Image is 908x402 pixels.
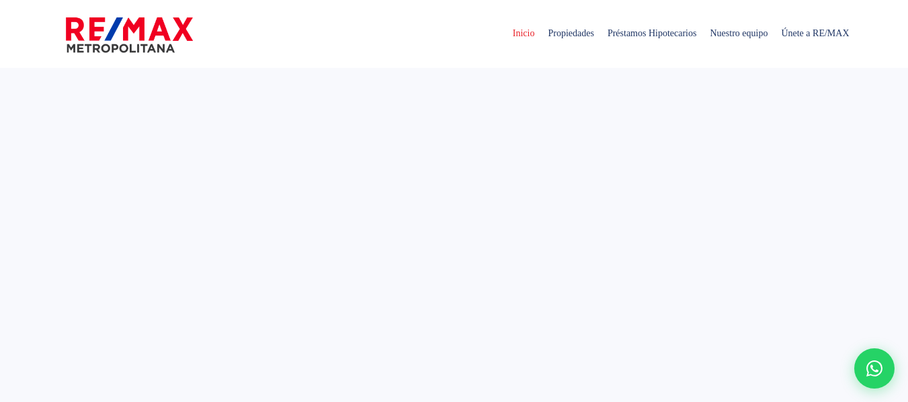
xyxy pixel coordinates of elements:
span: Inicio [506,13,542,54]
span: Únete a RE/MAX [774,13,856,54]
img: remax-metropolitana-logo [66,15,193,55]
span: Propiedades [541,13,600,54]
span: Nuestro equipo [703,13,774,54]
span: Préstamos Hipotecarios [601,13,704,54]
